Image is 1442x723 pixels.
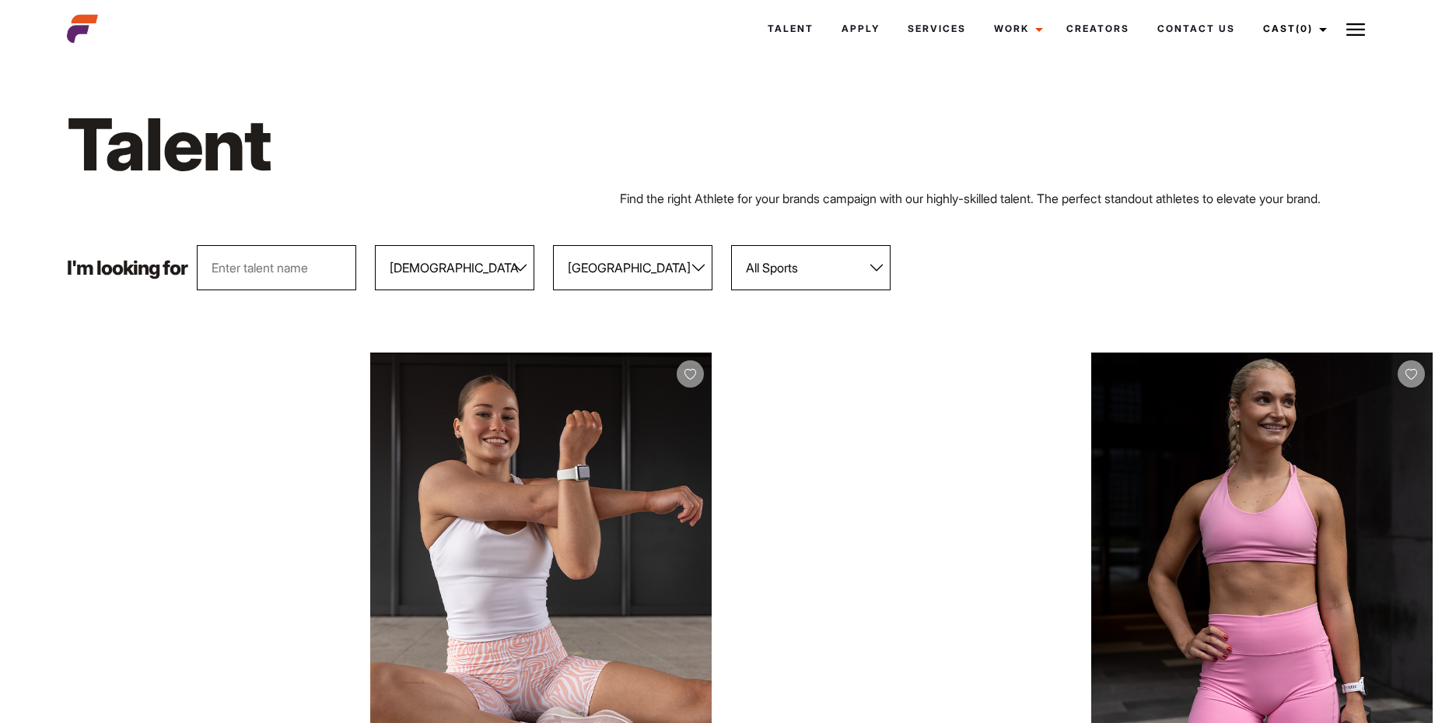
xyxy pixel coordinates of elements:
a: Cast(0) [1249,8,1336,50]
p: I'm looking for [67,258,187,278]
a: Apply [828,8,894,50]
a: Talent [754,8,828,50]
input: Enter talent name [197,245,356,290]
a: Services [894,8,980,50]
p: Find the right Athlete for your brands campaign with our highly-skilled talent. The perfect stand... [620,189,1375,208]
a: Creators [1052,8,1143,50]
a: Work [980,8,1052,50]
span: (0) [1296,23,1313,34]
img: Burger icon [1346,20,1365,39]
a: Contact Us [1143,8,1249,50]
h1: Talent [67,100,822,189]
img: cropped-aefm-brand-fav-22-square.png [67,13,98,44]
